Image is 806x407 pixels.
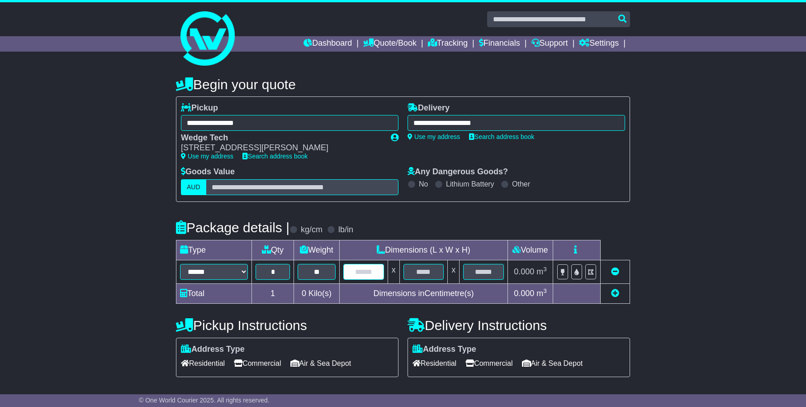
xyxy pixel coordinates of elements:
[412,356,456,370] span: Residential
[536,289,547,298] span: m
[446,180,494,188] label: Lithium Battery
[512,180,530,188] label: Other
[234,356,281,370] span: Commercial
[611,289,619,298] a: Add new item
[611,267,619,276] a: Remove this item
[176,220,289,235] h4: Package details |
[363,36,417,52] a: Quote/Book
[242,153,308,160] a: Search address book
[181,345,245,354] label: Address Type
[176,283,252,303] td: Total
[176,240,252,260] td: Type
[388,260,399,283] td: x
[408,167,508,177] label: Any Dangerous Goods?
[290,356,351,370] span: Air & Sea Depot
[514,267,534,276] span: 0.000
[531,36,568,52] a: Support
[507,240,553,260] td: Volume
[522,356,583,370] span: Air & Sea Depot
[448,260,460,283] td: x
[543,266,547,273] sup: 3
[294,240,340,260] td: Weight
[181,133,382,143] div: Wedge Tech
[181,153,233,160] a: Use my address
[338,225,353,235] label: lb/in
[339,240,507,260] td: Dimensions (L x W x H)
[303,36,352,52] a: Dashboard
[176,318,398,333] h4: Pickup Instructions
[514,289,534,298] span: 0.000
[176,77,630,92] h4: Begin your quote
[579,36,619,52] a: Settings
[412,345,476,354] label: Address Type
[408,318,630,333] h4: Delivery Instructions
[302,289,306,298] span: 0
[181,167,235,177] label: Goods Value
[543,287,547,294] sup: 3
[419,180,428,188] label: No
[139,397,270,404] span: © One World Courier 2025. All rights reserved.
[294,283,340,303] td: Kilo(s)
[536,267,547,276] span: m
[408,103,450,113] label: Delivery
[339,283,507,303] td: Dimensions in Centimetre(s)
[181,143,382,153] div: [STREET_ADDRESS][PERSON_NAME]
[301,225,322,235] label: kg/cm
[408,133,460,140] a: Use my address
[181,103,218,113] label: Pickup
[181,179,206,195] label: AUD
[252,240,294,260] td: Qty
[252,283,294,303] td: 1
[465,356,512,370] span: Commercial
[469,133,534,140] a: Search address book
[428,36,468,52] a: Tracking
[181,356,225,370] span: Residential
[479,36,520,52] a: Financials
